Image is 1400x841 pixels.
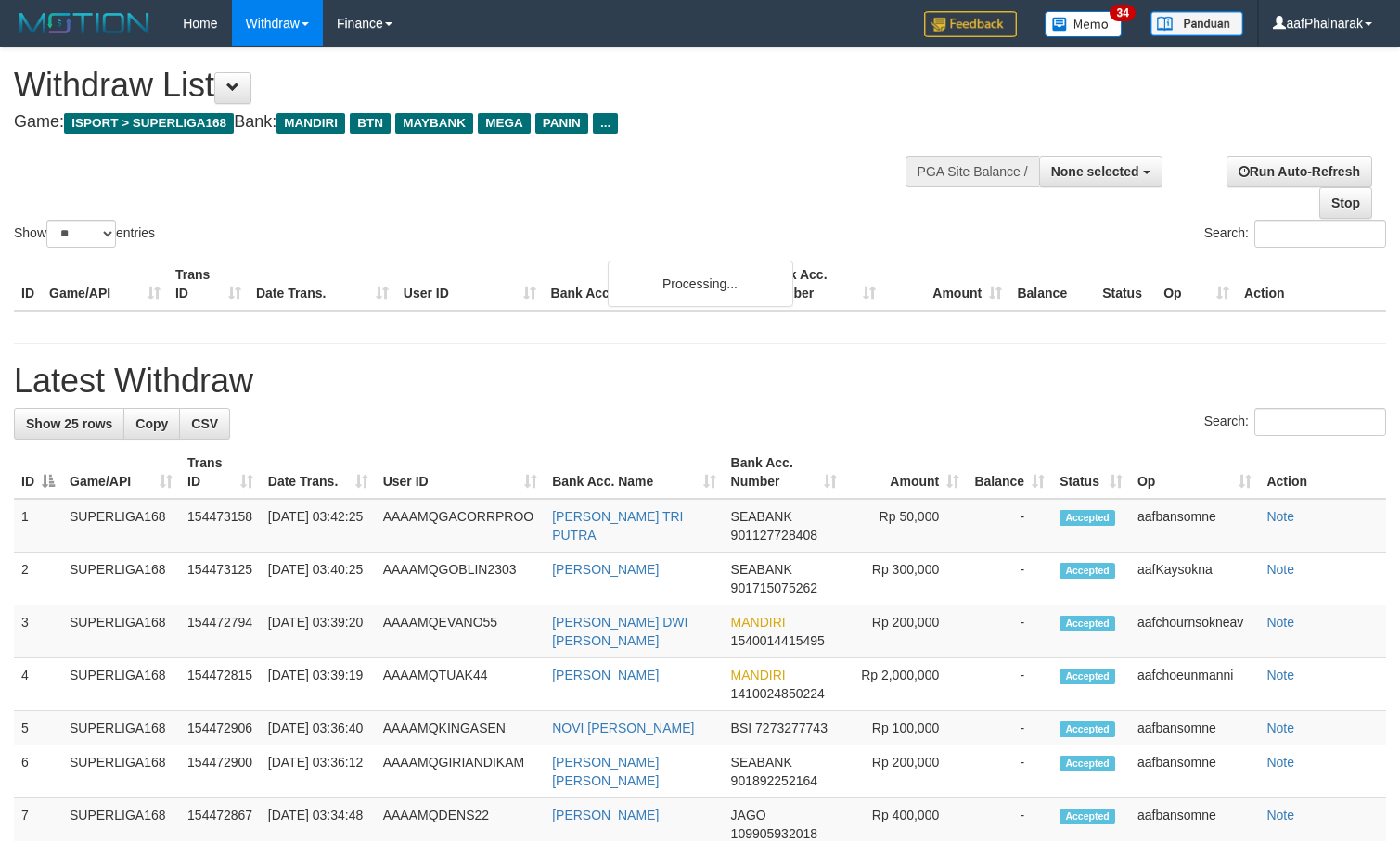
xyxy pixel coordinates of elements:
[1254,408,1386,436] input: Search:
[1130,711,1260,745] td: aafbansomne
[14,499,62,553] td: 1
[261,745,376,798] td: [DATE] 03:36:12
[724,446,845,499] th: Bank Acc. Number: activate to sort column ascending
[1009,258,1095,311] th: Balance
[731,773,817,788] span: Copy 901892252164 to clipboard
[14,711,62,745] td: 5
[731,755,792,770] span: SEABANK
[1130,745,1260,798] td: aafbansomne
[14,258,42,311] th: ID
[967,499,1052,553] td: -
[755,720,828,735] span: Copy 7273277743 to clipboard
[1060,510,1115,526] span: Accepted
[62,446,180,499] th: Game/API: activate to sort column ascending
[593,113,618,134] span: ...
[552,562,659,577] a: [PERSON_NAME]
[14,113,915,132] h4: Game: Bank:
[62,658,180,711] td: SUPERLIGA168
[1130,499,1260,553] td: aafbansomne
[14,446,62,499] th: ID: activate to sort column descending
[1266,615,1294,630] a: Note
[544,258,758,311] th: Bank Acc. Name
[396,258,544,311] th: User ID
[1266,755,1294,770] a: Note
[14,553,62,605] td: 2
[552,808,659,822] a: [PERSON_NAME]
[545,446,723,499] th: Bank Acc. Name: activate to sort column ascending
[1254,220,1386,248] input: Search:
[731,528,817,542] span: Copy 901127728408 to clipboard
[552,509,683,542] a: [PERSON_NAME] TRI PUTRA
[261,553,376,605] td: [DATE] 03:40:25
[168,258,249,311] th: Trans ID
[1060,756,1115,771] span: Accepted
[14,67,915,104] h1: Withdraw List
[731,633,825,648] span: Copy 1540014415495 to clipboard
[1039,156,1162,187] button: None selected
[14,9,155,37] img: MOTION_logo.png
[62,605,180,658] td: SUPERLIGA168
[276,113,345,134] span: MANDIRI
[62,745,180,798] td: SUPERLIGA168
[967,446,1052,499] th: Balance: activate to sort column ascending
[731,808,766,822] span: JAGO
[191,416,218,431] span: CSV
[42,258,168,311] th: Game/API
[179,408,230,440] a: CSV
[967,605,1052,658] td: -
[552,720,694,735] a: NOVI [PERSON_NAME]
[967,745,1052,798] td: -
[731,826,817,841] span: Copy 109905932018 to clipboard
[123,408,180,440] a: Copy
[180,745,261,798] td: 154472900
[14,745,62,798] td: 6
[261,605,376,658] td: [DATE] 03:39:20
[180,658,261,711] td: 154472815
[395,113,473,134] span: MAYBANK
[350,113,391,134] span: BTN
[552,668,659,682] a: [PERSON_NAME]
[180,711,261,745] td: 154472906
[608,261,793,307] div: Processing...
[249,258,396,311] th: Date Trans.
[906,156,1039,187] div: PGA Site Balance /
[1204,408,1386,436] label: Search:
[62,553,180,605] td: SUPERLIGA168
[1060,669,1115,684] span: Accepted
[731,686,825,701] span: Copy 1410024850224 to clipboard
[1204,220,1386,248] label: Search:
[1060,563,1115,579] span: Accepted
[14,605,62,658] td: 3
[967,658,1052,711] td: -
[135,416,168,431] span: Copy
[1266,720,1294,735] a: Note
[1060,616,1115,631] span: Accepted
[967,553,1052,605] td: -
[376,658,545,711] td: AAAAMQTUAK44
[731,509,792,524] span: SEABANK
[261,446,376,499] th: Date Trans.: activate to sort column ascending
[14,220,155,248] label: Show entries
[14,658,62,711] td: 4
[1266,808,1294,822] a: Note
[535,113,588,134] span: PANIN
[261,711,376,745] td: [DATE] 03:36:40
[376,711,545,745] td: AAAAMQKINGASEN
[844,553,967,605] td: Rp 300,000
[376,446,545,499] th: User ID: activate to sort column ascending
[757,258,883,311] th: Bank Acc. Number
[261,658,376,711] td: [DATE] 03:39:19
[376,553,545,605] td: AAAAMQGOBLIN2303
[844,745,967,798] td: Rp 200,000
[1259,446,1386,499] th: Action
[14,363,1386,400] h1: Latest Withdraw
[180,499,261,553] td: 154473158
[1150,11,1243,36] img: panduan.png
[26,416,112,431] span: Show 25 rows
[1060,721,1115,737] span: Accepted
[552,615,687,648] a: [PERSON_NAME] DWI [PERSON_NAME]
[376,605,545,658] td: AAAAMQEVANO55
[844,446,967,499] th: Amount: activate to sort column ascending
[844,499,967,553] td: Rp 50,000
[1051,164,1139,179] span: None selected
